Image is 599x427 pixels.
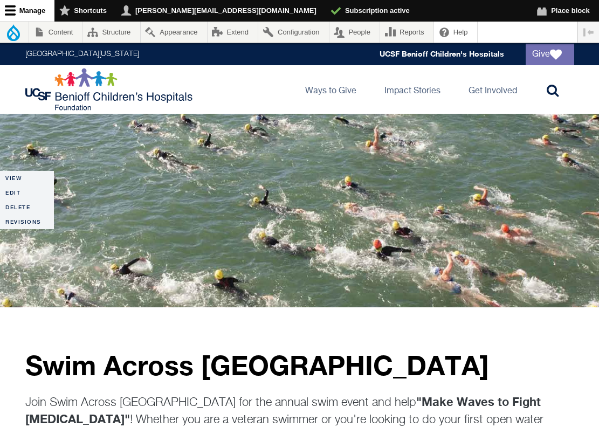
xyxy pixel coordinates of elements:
[376,65,449,114] a: Impact Stories
[25,51,139,58] a: [GEOGRAPHIC_DATA][US_STATE]
[141,22,207,43] a: Appearance
[83,22,140,43] a: Structure
[208,22,258,43] a: Extend
[460,65,526,114] a: Get Involved
[25,68,195,111] img: Logo for UCSF Benioff Children's Hospitals Foundation
[297,65,365,114] a: Ways to Give
[258,22,328,43] a: Configuration
[25,350,574,380] p: Swim Across [GEOGRAPHIC_DATA]
[329,22,380,43] a: People
[526,44,574,65] a: Give
[29,22,82,43] a: Content
[578,22,599,43] button: Vertical orientation
[380,22,433,43] a: Reports
[434,22,477,43] a: Help
[25,395,541,426] strong: "Make Waves to Fight [MEDICAL_DATA]"
[380,50,504,59] a: UCSF Benioff Children's Hospitals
